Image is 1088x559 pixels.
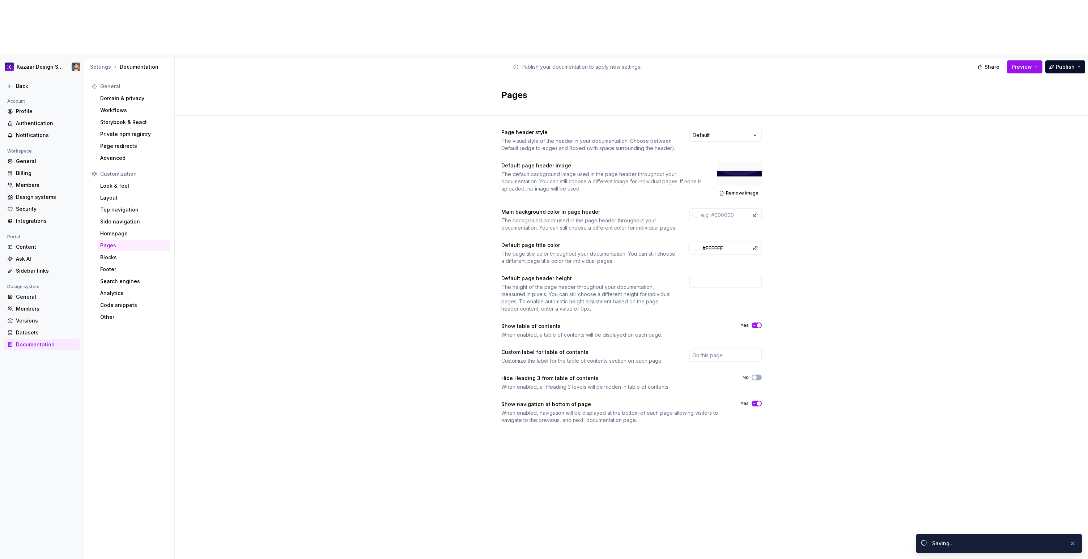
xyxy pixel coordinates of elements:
a: Billing [4,167,80,179]
div: Members [16,182,77,189]
div: Security [16,205,77,213]
div: Documentation [90,63,171,71]
div: Layout [100,194,167,201]
div: The height of the page header throughout your documentation, measured in pixels. You can still ch... [501,283,676,312]
div: Profile [16,108,77,115]
a: Ask AI [4,253,80,265]
div: Account [4,97,28,106]
div: Authentication [16,120,77,127]
input: e.g. #000000 [698,208,749,221]
div: Main background color in page header [501,208,676,216]
a: Code snippets [97,299,170,311]
div: Notifications [16,132,77,139]
img: Frederic [72,63,80,71]
div: Content [16,243,77,251]
a: Page redirects [97,140,170,152]
div: Billing [16,170,77,177]
div: Homepage [100,230,167,237]
a: Private npm registry [97,128,170,140]
a: Footer [97,264,170,275]
div: Workflows [100,107,167,114]
a: Look & feel [97,180,170,192]
div: Look & feel [100,182,167,189]
div: Page redirects [100,142,167,150]
a: Storybook & React [97,116,170,128]
div: Datasets [16,329,77,336]
button: Share [974,60,1004,73]
div: Domain & privacy [100,95,167,102]
a: Side navigation [97,216,170,227]
div: Portal [4,232,23,241]
div: Page header style [501,129,676,136]
a: Advanced [97,152,170,164]
div: Design systems [16,193,77,201]
span: Share [985,63,999,71]
button: Preview [1007,60,1042,73]
a: Domain & privacy [97,93,170,104]
a: Search engines [97,276,170,287]
label: Yes [740,401,749,406]
img: 430d0a0e-ca13-4282-b224-6b37fab85464.png [5,63,14,71]
span: Preview [1012,63,1032,71]
div: Settings [90,63,111,71]
a: Pages [97,240,170,251]
div: Other [100,313,167,321]
div: Side navigation [100,218,167,225]
a: Members [4,179,80,191]
a: General [4,291,80,303]
div: Pages [100,242,167,249]
a: Sidebar links [4,265,80,277]
div: Search engines [100,278,167,285]
div: General [16,158,77,165]
a: Homepage [97,228,170,239]
div: Top navigation [100,206,167,213]
a: Documentation [4,339,80,350]
div: Sidebar links [16,267,77,274]
a: Notifications [4,129,80,141]
button: Publish [1045,60,1085,73]
a: Workflows [97,104,170,116]
div: Analytics [100,290,167,297]
div: Back [16,82,77,90]
div: Show navigation at bottom of page [501,401,727,408]
div: Kazaar Design System [17,63,63,71]
div: General [100,83,167,90]
div: When enabled, a table of contents will be displayed on each page. [501,331,727,338]
div: Default page header image [501,162,704,169]
a: Integrations [4,215,80,227]
div: Default page title color [501,242,676,249]
div: Integrations [16,217,77,225]
div: The background color used in the page header throughout your documentation. You can still choose ... [501,217,676,231]
div: Hide Heading 3 from table of contents [501,375,730,382]
a: General [4,155,80,167]
p: Publish your documentation to apply new settings. [522,63,641,71]
div: Workspace [4,147,35,155]
a: Analytics [97,287,170,299]
div: Ask AI [16,255,77,263]
a: Datasets [4,327,80,338]
a: Versions [4,315,80,327]
div: The default background image used in the page header throughout your documentation. You can still... [501,171,704,192]
div: Custom label for table of contents [501,349,676,356]
a: Top navigation [97,204,170,216]
a: Other [97,311,170,323]
a: Content [4,241,80,253]
h2: Pages [501,89,753,101]
div: The page title color throughout your documentation. You can still choose a different page title c... [501,250,676,265]
label: Yes [740,323,749,328]
span: Remove image [726,190,758,196]
button: Kazaar Design SystemFrederic [1,59,82,75]
label: No [743,375,749,380]
div: Storybook & React [100,119,167,126]
a: Blocks [97,252,170,263]
div: Versions [16,317,77,324]
div: Documentation [16,341,77,348]
span: Publish [1056,63,1075,71]
input: e.g. #000000 [700,242,749,255]
div: Default page header height [501,275,676,282]
div: Saving... [932,540,1064,547]
div: When enabled, all Heading 3 levels will be hidden in table of contents. [501,383,730,391]
div: Private npm registry [100,131,167,138]
a: Design systems [4,191,80,203]
div: Code snippets [100,302,167,309]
